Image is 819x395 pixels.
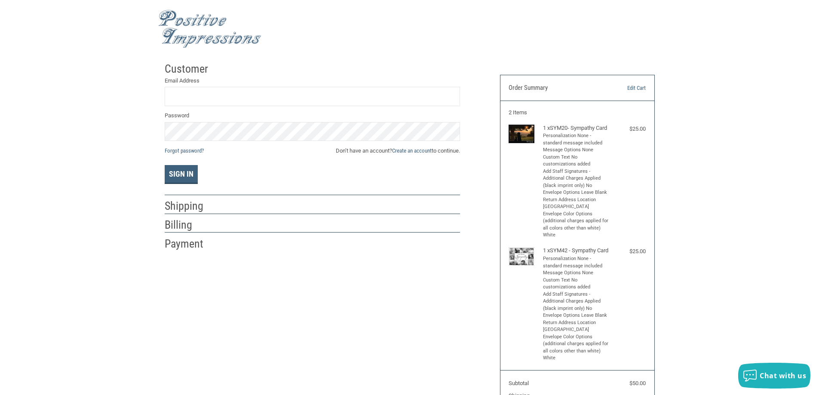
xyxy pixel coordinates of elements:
img: Positive Impressions [158,10,261,48]
li: Envelope Color Options (additional charges applied for all colors other than white) White [543,334,610,362]
h4: 1 x SYM42 - Sympathy Card [543,247,610,254]
button: Chat with us [738,363,810,389]
li: Message Options None [543,269,610,277]
li: Custom Text No customizations added [543,277,610,291]
div: $25.00 [611,125,646,133]
li: Personalization None - standard message included [543,132,610,147]
li: Return Address Location [GEOGRAPHIC_DATA] [543,196,610,211]
li: Add Staff Signatures - Additional Charges Applied (black imprint only) No [543,168,610,190]
h2: Shipping [165,199,215,213]
span: $50.00 [629,380,646,386]
a: Create an account [392,147,432,154]
span: Chat with us [760,371,806,380]
h2: Payment [165,237,215,251]
h3: 2 Items [509,109,646,116]
li: Message Options None [543,147,610,154]
h2: Customer [165,62,215,76]
label: Password [165,111,460,120]
h2: Billing [165,218,215,232]
li: Personalization None - standard message included [543,255,610,269]
div: $25.00 [611,247,646,256]
a: Forgot password? [165,147,204,154]
h3: Order Summary [509,84,602,92]
h4: 1 x SYM20- Sympathy Card [543,125,610,132]
label: Email Address [165,77,460,85]
li: Add Staff Signatures - Additional Charges Applied (black imprint only) No [543,291,610,312]
li: Envelope Options Leave Blank [543,189,610,196]
span: Don’t have an account? to continue. [336,147,460,155]
button: Sign In [165,165,198,184]
li: Envelope Color Options (additional charges applied for all colors other than white) White [543,211,610,239]
li: Custom Text No customizations added [543,154,610,168]
span: Subtotal [509,380,529,386]
li: Envelope Options Leave Blank [543,312,610,319]
li: Return Address Location [GEOGRAPHIC_DATA] [543,319,610,334]
a: Edit Cart [602,84,646,92]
